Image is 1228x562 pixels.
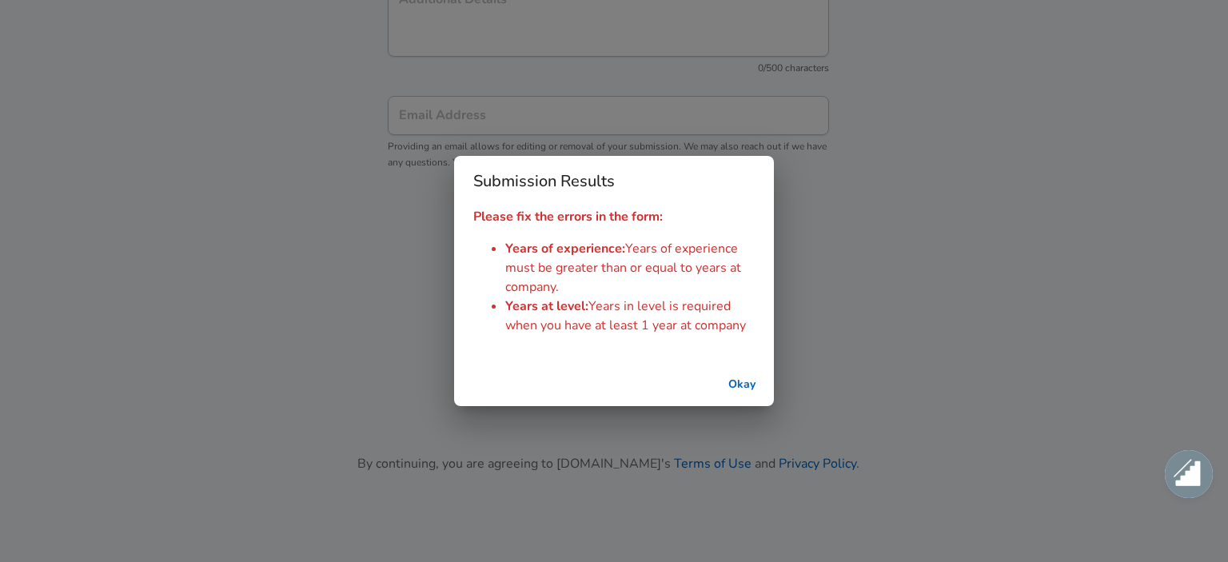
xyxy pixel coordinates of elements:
button: successful-submission-button [716,370,767,400]
div: Open chat [1165,450,1213,498]
h2: Submission Results [454,156,774,207]
span: Years of experience : [505,240,625,257]
strong: Please fix the errors in the form: [473,208,663,225]
span: Years at level : [505,297,588,315]
span: Years of experience must be greater than or equal to years at company. [505,240,741,296]
span: Years in level is required when you have at least 1 year at company [505,297,746,334]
